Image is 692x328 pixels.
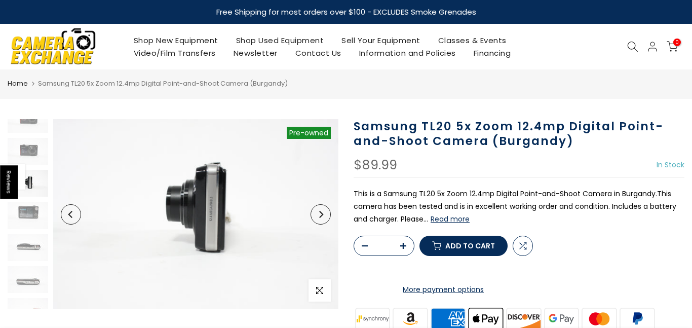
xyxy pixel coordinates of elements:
a: Financing [465,47,520,59]
a: Shop New Equipment [125,34,227,47]
a: Home [8,79,28,89]
a: Classes & Events [429,34,515,47]
span: 0 [673,39,681,46]
span: In Stock [657,160,684,170]
button: Add to cart [419,236,508,256]
a: Shop Used Equipment [227,34,333,47]
a: 0 [667,41,678,52]
span: Samsung TL20 5x Zoom 12.4mp Digital Point-and-Shoot Camera (Burgandy) [38,79,288,88]
div: $89.99 [354,159,397,172]
button: Next [311,204,331,225]
a: Sell Your Equipment [333,34,430,47]
a: Information and Policies [350,47,465,59]
a: Video/Film Transfers [125,47,224,59]
p: This is a Samsung TL20 5x Zoom 12.4mp Digital Point-and-Shoot Camera in Burgandy.This camera has ... [354,188,684,226]
a: More payment options [354,283,533,296]
strong: Free Shipping for most orders over $100 - EXCLUDES Smoke Grenades [216,7,476,17]
button: Previous [61,204,81,225]
a: Contact Us [286,47,350,59]
a: Newsletter [224,47,286,59]
h1: Samsung TL20 5x Zoom 12.4mp Digital Point-and-Shoot Camera (Burgandy) [354,119,684,149]
button: Read more [431,214,470,224]
span: Add to cart [445,242,495,249]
